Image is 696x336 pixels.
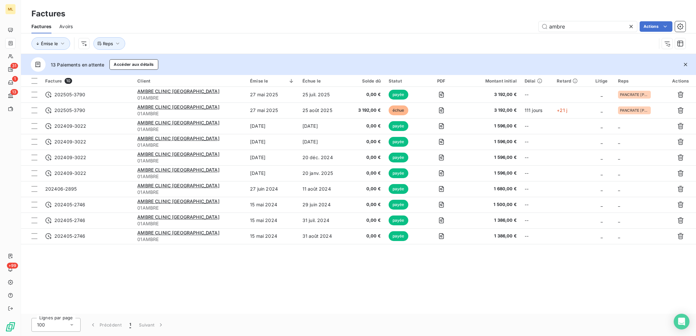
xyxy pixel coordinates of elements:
[137,88,220,94] span: AMBRE CLINIC [GEOGRAPHIC_DATA]
[618,170,620,176] span: _
[465,107,517,114] span: 3 192,00 €
[137,173,242,180] span: 01AMBRE
[521,228,553,244] td: --
[137,230,220,235] span: AMBRE CLINIC [GEOGRAPHIC_DATA]
[10,63,18,69] span: 31
[351,186,381,192] span: 0,00 €
[51,61,104,68] span: 13 Paiements en attente
[299,165,347,181] td: 20 janv. 2025
[601,155,603,160] span: _
[41,41,58,46] span: Émise le
[45,186,77,192] span: 202406-2895
[54,154,87,161] span: 202409-3022
[521,103,553,118] td: 111 jours
[137,78,242,84] div: Client
[521,213,553,228] td: --
[54,139,87,145] span: 202409-3022
[54,170,87,177] span: 202409-3022
[250,78,295,84] div: Émise le
[640,21,672,32] button: Actions
[299,181,347,197] td: 11 août 2024
[137,189,242,196] span: 01AMBRE
[521,150,553,165] td: --
[521,165,553,181] td: --
[389,153,408,162] span: payée
[389,168,408,178] span: payée
[465,139,517,145] span: 1 596,00 €
[137,220,242,227] span: 01AMBRE
[302,78,343,84] div: Échue le
[389,121,408,131] span: payée
[137,120,220,125] span: AMBRE CLINIC [GEOGRAPHIC_DATA]
[299,87,347,103] td: 25 juil. 2025
[137,110,242,117] span: 01AMBRE
[137,158,242,164] span: 01AMBRE
[299,228,347,244] td: 31 août 2024
[109,59,158,70] button: Accéder aux détails
[351,170,381,177] span: 0,00 €
[137,167,220,173] span: AMBRE CLINIC [GEOGRAPHIC_DATA]
[465,233,517,239] span: 1 386,00 €
[246,118,299,134] td: [DATE]
[5,4,16,14] div: ML
[618,155,620,160] span: _
[601,217,603,223] span: _
[103,41,113,46] span: Reps
[389,215,408,225] span: payée
[465,186,517,192] span: 1 680,00 €
[618,217,620,223] span: _
[54,123,87,129] span: 202409-3022
[137,198,220,204] span: AMBRE CLINIC [GEOGRAPHIC_DATA]
[54,233,86,239] span: 202405-2746
[601,139,603,144] span: _
[137,183,220,188] span: AMBRE CLINIC [GEOGRAPHIC_DATA]
[389,78,417,84] div: Statut
[137,95,242,101] span: 01AMBRE
[59,23,73,30] span: Avoirs
[126,318,135,332] button: 1
[465,217,517,224] span: 1 386,00 €
[351,154,381,161] span: 0,00 €
[5,322,16,332] img: Logo LeanPay
[521,181,553,197] td: --
[539,21,637,32] input: Rechercher
[246,150,299,165] td: [DATE]
[137,136,220,141] span: AMBRE CLINIC [GEOGRAPHIC_DATA]
[65,78,72,84] span: 10
[299,118,347,134] td: [DATE]
[601,233,603,239] span: _
[669,78,692,84] div: Actions
[135,318,168,332] button: Suivant
[618,78,661,84] div: Reps
[557,78,585,84] div: Retard
[351,139,381,145] span: 0,00 €
[351,233,381,239] span: 0,00 €
[246,134,299,150] td: [DATE]
[389,200,408,210] span: payée
[137,126,242,133] span: 01AMBRE
[601,186,603,192] span: _
[7,263,18,269] span: +99
[54,201,86,208] span: 202405-2746
[425,78,457,84] div: PDF
[389,90,408,100] span: payée
[12,76,18,82] span: 1
[557,107,567,113] span: +21 j
[45,78,62,84] span: Facture
[389,105,408,115] span: échue
[246,165,299,181] td: [DATE]
[601,107,603,113] span: _
[137,205,242,211] span: 01AMBRE
[465,78,517,84] div: Montant initial
[389,231,408,241] span: payée
[31,23,51,30] span: Factures
[618,202,620,207] span: _
[465,170,517,177] span: 1 596,00 €
[299,213,347,228] td: 31 juil. 2024
[137,104,220,110] span: AMBRE CLINIC [GEOGRAPHIC_DATA]
[351,201,381,208] span: 0,00 €
[465,91,517,98] span: 3 192,00 €
[54,91,86,98] span: 202505-3790
[299,103,347,118] td: 25 août 2025
[521,134,553,150] td: --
